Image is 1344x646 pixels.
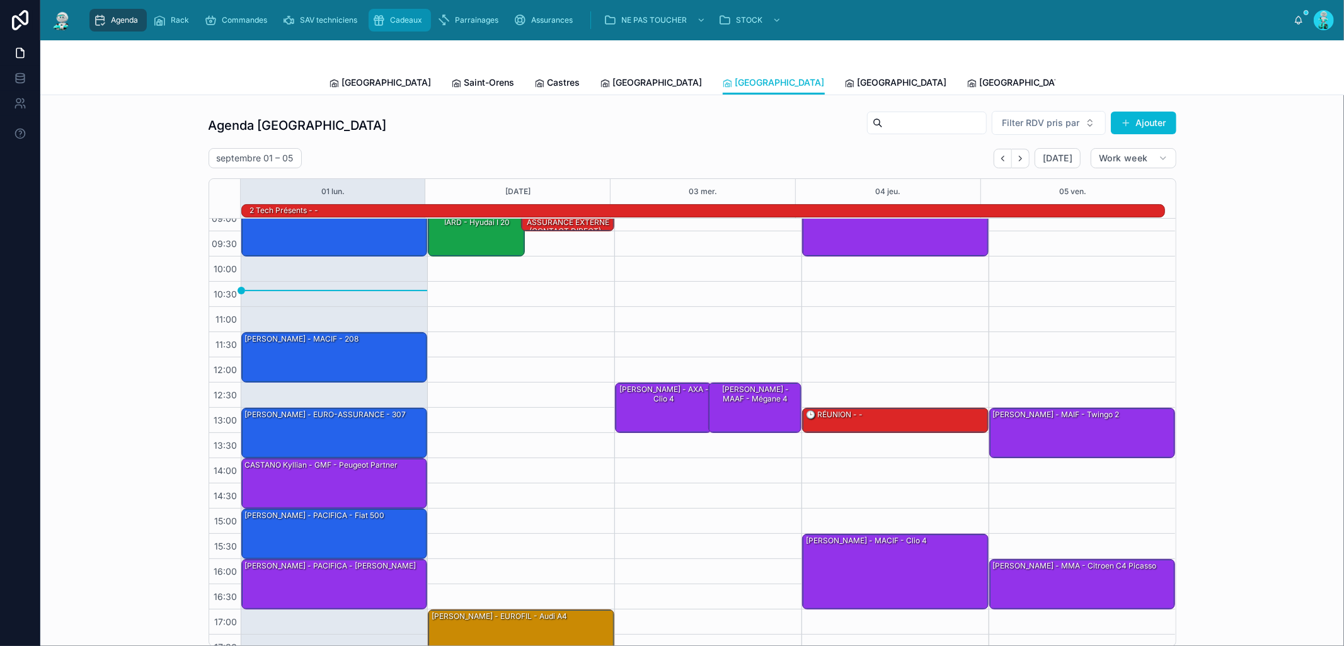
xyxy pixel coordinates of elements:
[369,9,431,32] a: Cadeaux
[217,152,294,164] h2: septembre 01 – 05
[330,71,432,96] a: [GEOGRAPHIC_DATA]
[211,490,241,501] span: 14:30
[248,204,319,217] div: 2 Tech présents - -
[990,408,1175,458] div: [PERSON_NAME] - MAIF - Twingo 2
[980,76,1069,89] span: [GEOGRAPHIC_DATA]
[600,71,703,96] a: [GEOGRAPHIC_DATA]
[244,409,408,420] div: [PERSON_NAME] - EURO-ASSURANCE - 307
[211,440,241,451] span: 13:30
[967,71,1069,96] a: [GEOGRAPHIC_DATA]
[452,71,515,96] a: Saint-Orens
[1111,112,1176,134] button: Ajouter
[524,207,613,246] div: [PERSON_NAME] - ASSURANCE EXTERNE (CONTACT DIRECT) - juke
[244,459,399,471] div: CASTANO Kyllian - GMF - Peugeot partner
[510,9,582,32] a: Assurances
[111,15,138,25] span: Agenda
[723,71,825,95] a: [GEOGRAPHIC_DATA]
[209,117,387,134] h1: Agenda [GEOGRAPHIC_DATA]
[464,76,515,89] span: Saint-Orens
[1035,148,1081,168] button: [DATE]
[803,207,988,256] div: [PERSON_NAME] - CIC - BMW x1
[992,560,1158,572] div: [PERSON_NAME] - MMA - citroen C4 Picasso
[213,314,241,325] span: 11:00
[522,207,614,231] div: [PERSON_NAME] - ASSURANCE EXTERNE (CONTACT DIRECT) - juke
[211,289,241,299] span: 10:30
[715,9,788,32] a: STOCK
[244,510,386,521] div: [PERSON_NAME] - PACIFICA - Fiat 500
[83,6,1294,34] div: scrollable content
[1060,179,1087,204] button: 05 ven.
[390,15,422,25] span: Cadeaux
[211,415,241,425] span: 13:00
[621,15,687,25] span: NE PAS TOUCHER
[242,560,427,609] div: [PERSON_NAME] - PACIFICA - [PERSON_NAME]
[735,76,825,89] span: [GEOGRAPHIC_DATA]
[209,213,241,224] span: 09:00
[531,15,573,25] span: Assurances
[803,408,988,432] div: 🕒 RÉUNION - -
[428,207,524,256] div: [PERSON_NAME] - BPCE IARD - hyudai i 20
[1043,153,1072,164] span: [DATE]
[242,333,427,382] div: [PERSON_NAME] - MACIF - 208
[805,535,928,546] div: [PERSON_NAME] - MACIF - Clio 4
[342,76,432,89] span: [GEOGRAPHIC_DATA]
[430,611,568,622] div: [PERSON_NAME] - EUROFIL - Audi A4
[617,384,711,405] div: [PERSON_NAME] - AXA - Clio 4
[505,179,531,204] button: [DATE]
[613,76,703,89] span: [GEOGRAPHIC_DATA]
[709,383,801,432] div: [PERSON_NAME] - MAAF - Mégane 4
[994,149,1012,168] button: Back
[434,9,507,32] a: Parrainages
[990,560,1175,609] div: [PERSON_NAME] - MMA - citroen C4 Picasso
[689,179,717,204] div: 03 mer.
[300,15,357,25] span: SAV techniciens
[211,591,241,602] span: 16:30
[50,10,73,30] img: App logo
[845,71,947,96] a: [GEOGRAPHIC_DATA]
[211,566,241,577] span: 16:00
[1002,117,1080,129] span: Filter RDV pris par
[242,459,427,508] div: CASTANO Kyllian - GMF - Peugeot partner
[616,383,711,432] div: [PERSON_NAME] - AXA - Clio 4
[149,9,198,32] a: Rack
[89,9,147,32] a: Agenda
[1012,149,1030,168] button: Next
[244,333,360,345] div: [PERSON_NAME] - MACIF - 208
[858,76,947,89] span: [GEOGRAPHIC_DATA]
[244,560,418,572] div: [PERSON_NAME] - PACIFICA - [PERSON_NAME]
[211,465,241,476] span: 14:00
[212,516,241,526] span: 15:00
[1091,148,1176,168] button: Work week
[992,409,1121,420] div: [PERSON_NAME] - MAIF - Twingo 2
[242,207,427,256] div: [PERSON_NAME] - MACIF - KANGOO
[171,15,189,25] span: Rack
[248,205,319,216] div: 2 Tech présents - -
[212,541,241,551] span: 15:30
[875,179,900,204] button: 04 jeu.
[711,384,800,405] div: [PERSON_NAME] - MAAF - Mégane 4
[736,15,762,25] span: STOCK
[321,179,345,204] button: 01 lun.
[211,263,241,274] span: 10:00
[212,616,241,627] span: 17:00
[803,534,988,609] div: [PERSON_NAME] - MACIF - Clio 4
[213,339,241,350] span: 11:30
[805,409,864,420] div: 🕒 RÉUNION - -
[992,111,1106,135] button: Select Button
[548,76,580,89] span: Castres
[211,389,241,400] span: 12:30
[242,408,427,458] div: [PERSON_NAME] - EURO-ASSURANCE - 307
[222,15,267,25] span: Commandes
[600,9,712,32] a: NE PAS TOUCHER
[1099,153,1147,164] span: Work week
[242,509,427,558] div: [PERSON_NAME] - PACIFICA - Fiat 500
[211,364,241,375] span: 12:00
[455,15,498,25] span: Parrainages
[279,9,366,32] a: SAV techniciens
[200,9,276,32] a: Commandes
